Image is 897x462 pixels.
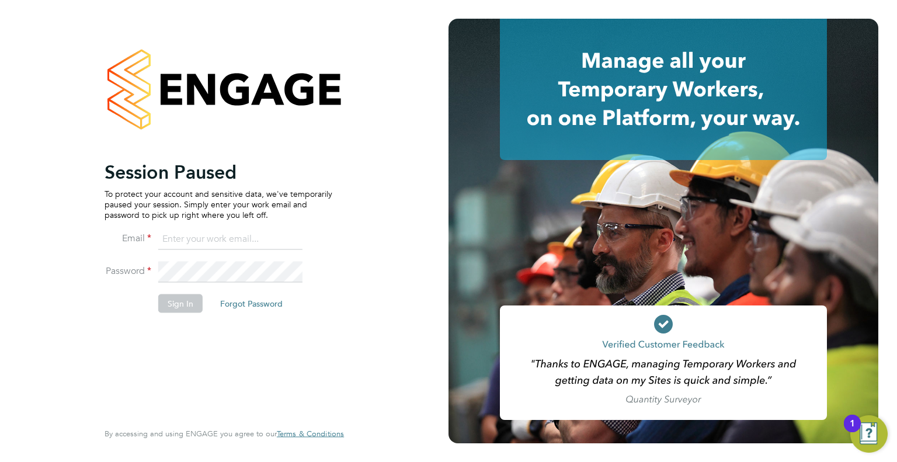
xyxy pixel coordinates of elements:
p: To protect your account and sensitive data, we've temporarily paused your session. Simply enter y... [105,188,332,220]
div: 1 [850,423,855,439]
label: Password [105,265,151,277]
label: Email [105,232,151,244]
span: By accessing and using ENGAGE you agree to our [105,429,344,439]
h2: Session Paused [105,160,332,183]
button: Open Resource Center, 1 new notification [850,415,888,453]
button: Sign In [158,294,203,312]
a: Terms & Conditions [277,429,344,439]
button: Forgot Password [211,294,292,312]
input: Enter your work email... [158,229,303,250]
